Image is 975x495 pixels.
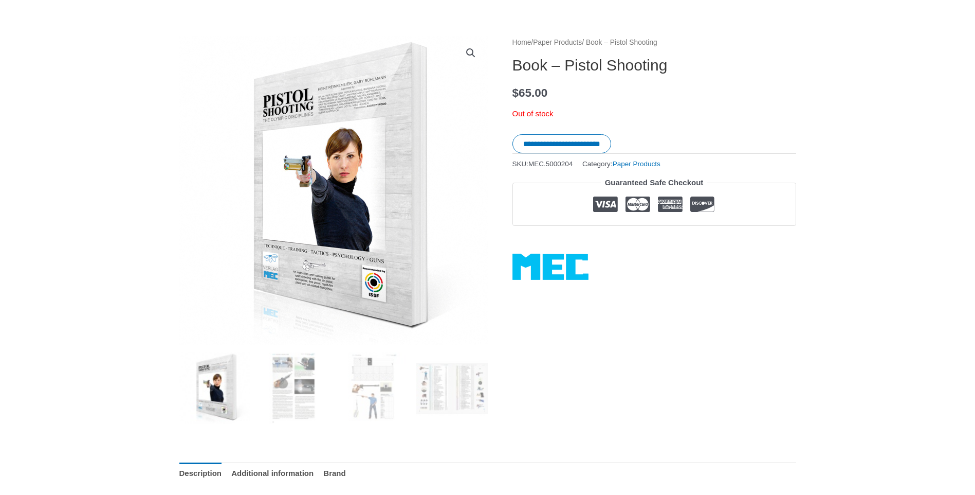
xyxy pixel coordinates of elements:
span: Category: [582,157,660,170]
a: Paper Products [533,39,582,46]
img: Book - Pistol Shooting - Image 3 [337,352,409,424]
nav: Breadcrumb [512,36,796,49]
p: Out of stock [512,107,796,121]
bdi: 65.00 [512,86,548,99]
iframe: Customer reviews powered by Trustpilot [512,234,796,246]
img: Book - Pistol Shooting - Image 4 [416,352,488,424]
img: Book - Pistol Shooting - Image 2 [258,352,329,424]
a: Additional information [231,463,314,485]
img: Book - Pistol Shooting [179,352,251,424]
legend: Guaranteed Safe Checkout [601,175,708,190]
span: MEC.5000204 [528,160,573,168]
a: Paper Products [613,160,660,168]
a: MEC [512,254,588,280]
h1: Book – Pistol Shooting [512,56,796,75]
a: Brand [323,463,345,485]
a: View full-screen image gallery [462,44,480,62]
a: Description [179,463,222,485]
span: SKU: [512,157,573,170]
span: $ [512,86,519,99]
a: Home [512,39,531,46]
